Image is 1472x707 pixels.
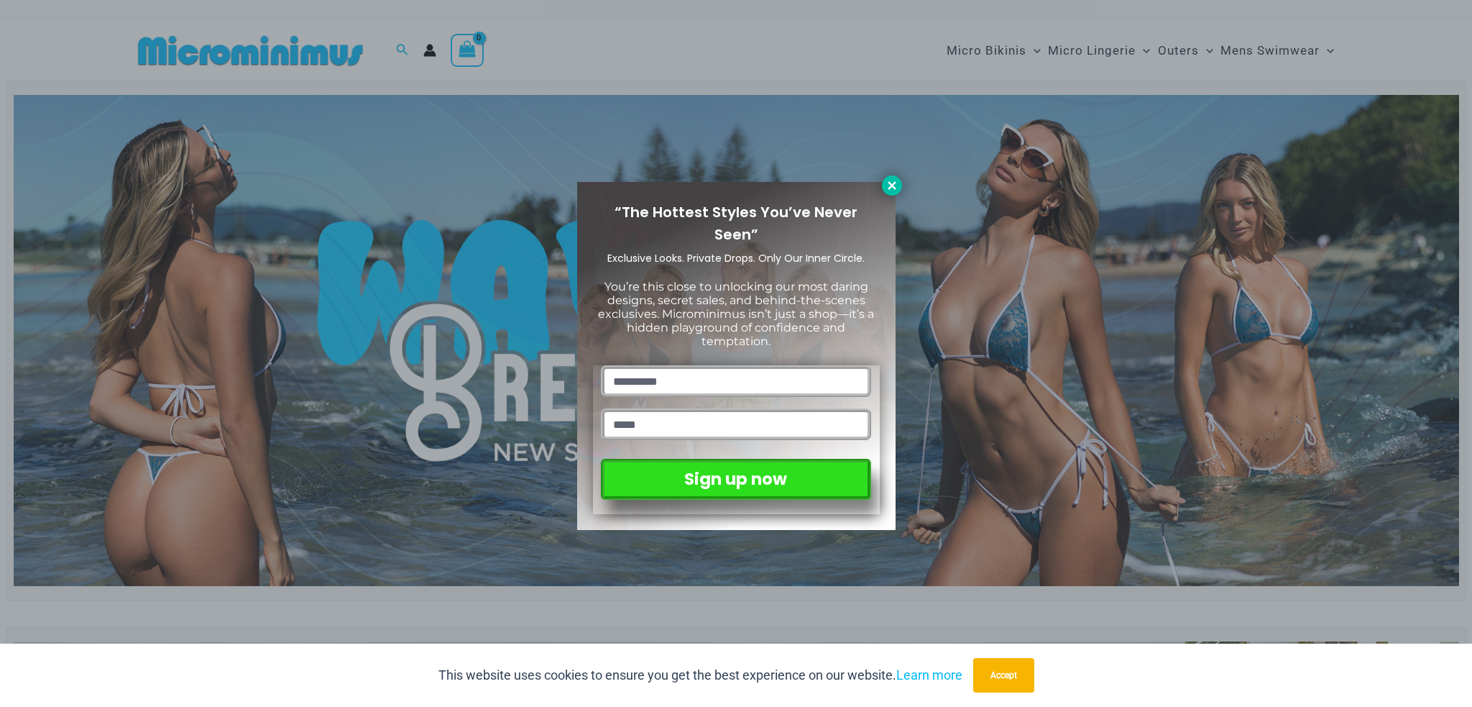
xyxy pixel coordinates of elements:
button: Accept [973,658,1034,693]
span: “The Hottest Styles You’ve Never Seen” [615,202,857,245]
p: This website uses cookies to ensure you get the best experience on our website. [438,665,962,686]
button: Close [882,175,902,196]
button: Sign up now [601,459,870,500]
a: Learn more [896,667,962,683]
span: You’re this close to unlocking our most daring designs, secret sales, and behind-the-scenes exclu... [598,280,874,349]
span: Exclusive Looks. Private Drops. Only Our Inner Circle. [607,251,865,265]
